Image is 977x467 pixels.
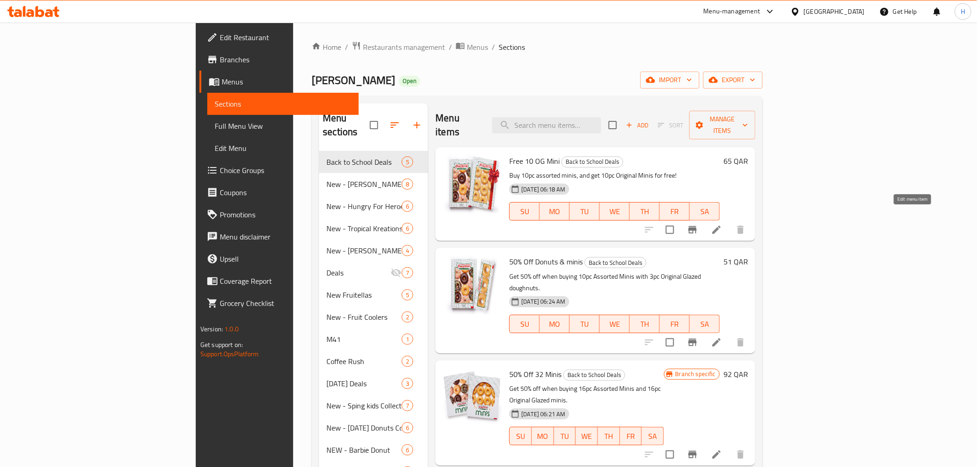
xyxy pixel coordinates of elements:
[513,430,528,443] span: SU
[406,114,428,136] button: Add section
[402,357,413,366] span: 2
[199,159,359,181] a: Choice Groups
[319,217,428,239] div: New - Tropical Kreations6
[579,430,594,443] span: WE
[513,205,536,218] span: SU
[220,231,351,242] span: Menu disclaimer
[561,156,623,168] div: Back to School Deals
[509,315,540,333] button: SU
[319,350,428,372] div: Coffee Rush2
[326,267,391,278] div: Deals
[573,317,596,331] span: TU
[697,114,748,137] span: Manage items
[326,356,402,367] span: Coffee Rush
[326,422,402,433] span: New - [DATE] Donuts Collection
[640,72,700,89] button: import
[364,115,384,135] span: Select all sections
[602,430,616,443] span: TH
[660,333,680,352] span: Select to update
[326,201,402,212] span: New - Hungry For Heroes
[207,93,359,115] a: Sections
[363,42,445,53] span: Restaurants management
[402,291,413,299] span: 5
[554,427,576,445] button: TU
[199,181,359,204] a: Coupons
[391,267,402,278] svg: Inactive section
[220,209,351,220] span: Promotions
[681,219,704,241] button: Branch-specific-item
[319,262,428,284] div: Deals7
[220,298,351,309] span: Grocery Checklist
[220,275,351,287] span: Coverage Report
[402,224,413,233] span: 6
[598,427,620,445] button: TH
[633,317,656,331] span: TH
[711,449,722,460] a: Edit menu item
[207,137,359,159] a: Edit Menu
[509,427,532,445] button: SU
[352,41,445,53] a: Restaurants management
[622,118,652,132] button: Add
[326,444,402,455] div: NEW - Barbie Donut
[319,439,428,461] div: NEW - Barbie Donut6
[603,205,626,218] span: WE
[326,378,402,389] span: [DATE] Deals
[630,202,660,221] button: TH
[660,315,690,333] button: FR
[326,311,402,323] span: New - Fruit Coolers
[704,6,760,17] div: Menu-management
[326,245,402,256] span: New - [PERSON_NAME]
[730,331,752,353] button: delete
[402,201,413,212] div: items
[402,401,413,410] span: 7
[694,205,716,218] span: SA
[199,292,359,314] a: Grocery Checklist
[804,6,865,17] div: [GEOGRAPHIC_DATA]
[509,154,560,168] span: Free 10 OG Mini
[199,248,359,270] a: Upsell
[312,41,763,53] nav: breadcrumb
[443,255,502,314] img: 50% Off Donuts & minis
[402,335,413,344] span: 1
[600,315,630,333] button: WE
[402,379,413,388] span: 3
[326,422,402,433] div: New - Ramadan Donuts Collection
[319,306,428,328] div: New - Fruit Coolers2
[456,41,488,53] a: Menus
[645,430,660,443] span: SA
[402,289,413,300] div: items
[563,370,625,381] div: Back to School Deals
[681,331,704,353] button: Branch-specific-item
[625,120,650,131] span: Add
[326,245,402,256] div: New - Pistachio Kunafa
[326,289,402,300] div: New Fruitellas
[492,42,495,53] li: /
[518,185,569,194] span: [DATE] 06:18 AM
[199,204,359,226] a: Promotions
[672,370,719,378] span: Branch specific
[540,315,570,333] button: MO
[443,368,502,427] img: 50% Off 32 Minis
[319,417,428,439] div: New - [DATE] Donuts Collection6
[326,223,402,234] span: New - Tropical Kreations
[435,111,481,139] h2: Menu items
[492,117,601,133] input: search
[319,328,428,350] div: M411
[402,158,413,167] span: 5
[326,334,402,345] span: M41
[402,424,413,432] span: 6
[543,205,566,218] span: MO
[576,427,598,445] button: WE
[402,311,413,323] div: items
[703,72,763,89] button: export
[570,315,600,333] button: TU
[402,180,413,189] span: 8
[402,179,413,190] div: items
[543,317,566,331] span: MO
[402,400,413,411] div: items
[199,26,359,48] a: Edit Restaurant
[220,32,351,43] span: Edit Restaurant
[711,74,755,86] span: export
[402,267,413,278] div: items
